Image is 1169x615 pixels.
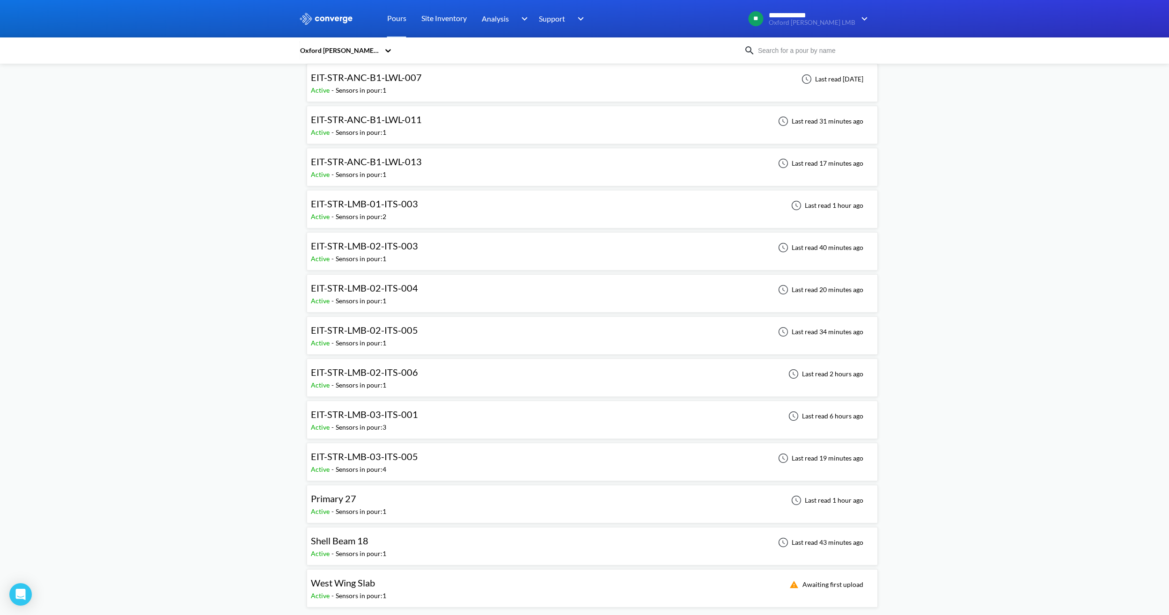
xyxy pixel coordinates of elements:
div: Sensors in pour: 1 [336,591,386,601]
div: Last read 1 hour ago [786,495,866,506]
div: Sensors in pour: 1 [336,254,386,264]
span: Active [311,381,331,389]
span: EIT-STR-LMB-02-ITS-005 [311,324,418,336]
div: Last read 43 minutes ago [773,537,866,548]
div: Last read 40 minutes ago [773,242,866,253]
div: Last read 31 minutes ago [773,116,866,127]
span: EIT-STR-LMB-01-ITS-003 [311,198,418,209]
a: EIT-STR-LMB-03-ITS-001Active-Sensors in pour:3Last read 6 hours ago [307,411,878,419]
div: Last read 2 hours ago [783,368,866,380]
a: EIT-STR-ANC-B1-LWL-011Active-Sensors in pour:1Last read 31 minutes ago [307,117,878,124]
span: Active [311,339,331,347]
div: Sensors in pour: 1 [336,127,386,138]
img: downArrow.svg [855,13,870,24]
span: West Wing Slab [311,577,375,588]
div: Sensors in pour: 1 [336,169,386,180]
div: Last read 17 minutes ago [773,158,866,169]
span: Oxford [PERSON_NAME] LMB [769,19,855,26]
span: - [331,297,336,305]
div: Last read [DATE] [796,73,866,85]
span: Primary 27 [311,493,356,504]
div: Awaiting first upload [784,579,866,590]
span: - [331,339,336,347]
a: West Wing SlabActive-Sensors in pour:1Awaiting first upload [307,580,878,588]
span: - [331,592,336,600]
div: Last read 20 minutes ago [773,284,866,295]
a: Primary 27Active-Sensors in pour:1Last read 1 hour ago [307,496,878,504]
span: Active [311,423,331,431]
span: - [331,423,336,431]
span: Active [311,592,331,600]
span: Analysis [482,13,509,24]
span: Active [311,212,331,220]
div: Last read 34 minutes ago [773,326,866,337]
span: Active [311,465,331,473]
img: logo_ewhite.svg [299,13,353,25]
span: Active [311,255,331,263]
span: Active [311,549,331,557]
div: Sensors in pour: 2 [336,212,386,222]
span: - [331,212,336,220]
span: EIT-STR-LMB-03-ITS-005 [311,451,418,462]
span: EIT-STR-ANC-B1-LWL-011 [311,114,422,125]
a: EIT-STR-LMB-02-ITS-005Active-Sensors in pour:1Last read 34 minutes ago [307,327,878,335]
div: Sensors in pour: 3 [336,422,386,432]
a: EIT-STR-ANC-B1-LWL-013Active-Sensors in pour:1Last read 17 minutes ago [307,159,878,167]
div: Last read 1 hour ago [786,200,866,211]
span: - [331,255,336,263]
span: Active [311,170,331,178]
div: Sensors in pour: 1 [336,380,386,390]
span: EIT-STR-LMB-02-ITS-006 [311,366,418,378]
a: EIT-STR-LMB-02-ITS-003Active-Sensors in pour:1Last read 40 minutes ago [307,243,878,251]
span: - [331,465,336,473]
img: downArrow.svg [572,13,587,24]
a: EIT-STR-ANC-B1-LWL-007Active-Sensors in pour:1Last read [DATE] [307,74,878,82]
a: EIT-STR-LMB-02-ITS-004Active-Sensors in pour:1Last read 20 minutes ago [307,285,878,293]
span: Active [311,86,331,94]
span: EIT-STR-ANC-B1-LWL-007 [311,72,422,83]
span: - [331,128,336,136]
div: Last read 6 hours ago [783,410,866,422]
img: icon-search.svg [744,45,755,56]
a: EIT-STR-LMB-02-ITS-006Active-Sensors in pour:1Last read 2 hours ago [307,369,878,377]
div: Sensors in pour: 1 [336,506,386,517]
div: Sensors in pour: 1 [336,549,386,559]
span: EIT-STR-ANC-B1-LWL-013 [311,156,422,167]
span: Support [539,13,565,24]
span: Active [311,507,331,515]
span: - [331,86,336,94]
a: EIT-STR-LMB-01-ITS-003Active-Sensors in pour:2Last read 1 hour ago [307,201,878,209]
a: Shell Beam 18Active-Sensors in pour:1Last read 43 minutes ago [307,538,878,546]
div: Sensors in pour: 1 [336,338,386,348]
span: EIT-STR-LMB-02-ITS-003 [311,240,418,251]
span: Active [311,297,331,305]
span: - [331,381,336,389]
span: - [331,549,336,557]
span: EIT-STR-LMB-02-ITS-004 [311,282,418,293]
div: Last read 19 minutes ago [773,453,866,464]
div: Sensors in pour: 1 [336,85,386,95]
div: Sensors in pour: 1 [336,296,386,306]
div: Open Intercom Messenger [9,583,32,606]
a: EIT-STR-LMB-03-ITS-005Active-Sensors in pour:4Last read 19 minutes ago [307,454,878,461]
span: Active [311,128,331,136]
span: - [331,170,336,178]
img: downArrow.svg [515,13,530,24]
span: - [331,507,336,515]
input: Search for a pour by name [755,45,868,56]
div: Oxford [PERSON_NAME] LMB [299,45,380,56]
div: Sensors in pour: 4 [336,464,386,475]
span: EIT-STR-LMB-03-ITS-001 [311,409,418,420]
span: Shell Beam 18 [311,535,368,546]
